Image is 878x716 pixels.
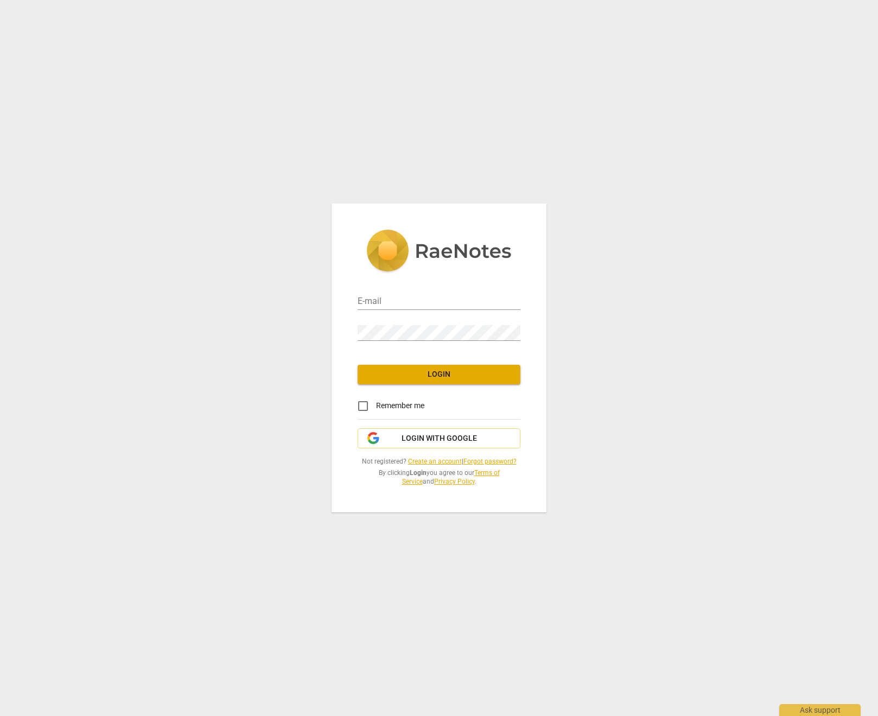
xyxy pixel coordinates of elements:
[779,704,861,716] div: Ask support
[402,433,477,444] span: Login with Google
[410,469,427,477] b: Login
[463,458,517,465] a: Forgot password?
[366,230,512,274] img: 5ac2273c67554f335776073100b6d88f.svg
[376,400,424,411] span: Remember me
[358,428,520,449] button: Login with Google
[358,365,520,384] button: Login
[402,469,500,486] a: Terms of Service
[358,468,520,486] span: By clicking you agree to our and .
[434,478,475,485] a: Privacy Policy
[408,458,462,465] a: Create an account
[366,369,512,380] span: Login
[358,457,520,466] span: Not registered? |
